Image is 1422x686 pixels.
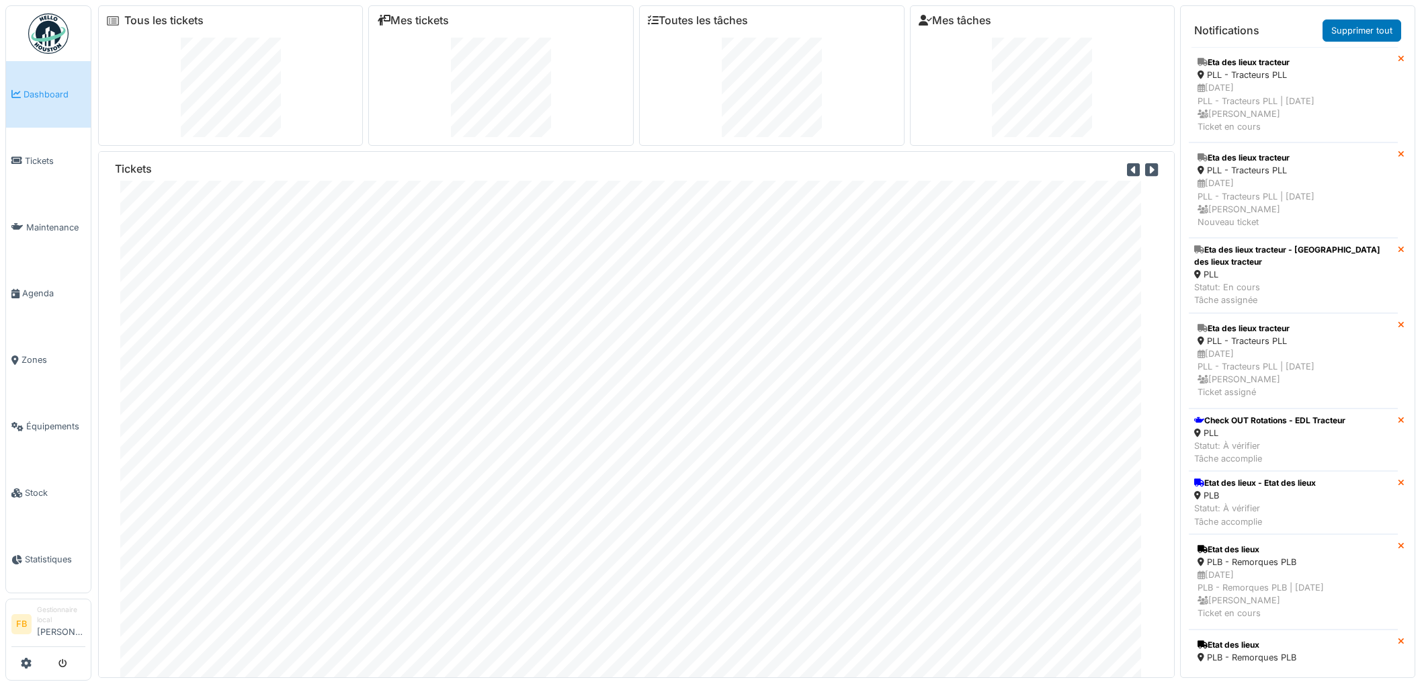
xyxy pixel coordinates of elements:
a: Dashboard [6,61,91,128]
div: Eta des lieux tracteur [1198,56,1389,69]
a: Etat des lieux - Etat des lieux PLB Statut: À vérifierTâche accomplie [1189,471,1398,534]
div: PLB - Remorques PLB [1198,556,1389,568]
h6: Notifications [1194,24,1259,37]
div: Etat des lieux [1198,639,1389,651]
a: FB Gestionnaire local[PERSON_NAME] [11,605,85,647]
div: [DATE] PLB - Remorques PLB | [DATE] [PERSON_NAME] Ticket en cours [1198,568,1389,620]
a: Mes tâches [919,14,991,27]
div: Etat des lieux - Etat des lieux [1194,477,1316,489]
a: Eta des lieux tracteur PLL - Tracteurs PLL [DATE]PLL - Tracteurs PLL | [DATE] [PERSON_NAME]Ticket... [1189,313,1398,409]
div: PLB [1194,489,1316,502]
div: Eta des lieux tracteur - [GEOGRAPHIC_DATA] des lieux tracteur [1194,244,1392,268]
li: [PERSON_NAME] [37,605,85,644]
a: Eta des lieux tracteur - [GEOGRAPHIC_DATA] des lieux tracteur PLL Statut: En coursTâche assignée [1189,238,1398,313]
div: [DATE] PLL - Tracteurs PLL | [DATE] [PERSON_NAME] Ticket en cours [1198,81,1389,133]
div: PLL - Tracteurs PLL [1198,164,1389,177]
a: Zones [6,327,91,394]
a: Agenda [6,261,91,327]
span: Stock [25,486,85,499]
span: Dashboard [24,88,85,101]
div: Statut: À vérifier Tâche accomplie [1194,439,1345,465]
a: Etat des lieux PLB - Remorques PLB [DATE]PLB - Remorques PLB | [DATE] [PERSON_NAME]Ticket en cours [1189,534,1398,630]
div: PLL [1194,268,1392,281]
a: Tous les tickets [124,14,204,27]
span: Maintenance [26,221,85,234]
img: Badge_color-CXgf-gQk.svg [28,13,69,54]
div: [DATE] PLL - Tracteurs PLL | [DATE] [PERSON_NAME] Nouveau ticket [1198,177,1389,228]
div: Statut: En cours Tâche assignée [1194,281,1392,306]
span: Équipements [26,420,85,433]
a: Statistiques [6,526,91,593]
div: Eta des lieux tracteur [1198,323,1389,335]
div: PLL - Tracteurs PLL [1198,335,1389,347]
a: Toutes les tâches [648,14,748,27]
li: FB [11,614,32,634]
div: PLB - Remorques PLB [1198,651,1389,664]
a: Eta des lieux tracteur PLL - Tracteurs PLL [DATE]PLL - Tracteurs PLL | [DATE] [PERSON_NAME]Nouvea... [1189,142,1398,238]
div: [DATE] PLL - Tracteurs PLL | [DATE] [PERSON_NAME] Ticket assigné [1198,347,1389,399]
a: Stock [6,460,91,526]
span: Statistiques [25,553,85,566]
div: PLL - Tracteurs PLL [1198,69,1389,81]
a: Équipements [6,393,91,460]
div: Gestionnaire local [37,605,85,626]
div: Etat des lieux [1198,544,1389,556]
span: Agenda [22,287,85,300]
span: Zones [22,353,85,366]
span: Tickets [25,155,85,167]
div: Eta des lieux tracteur [1198,152,1389,164]
a: Supprimer tout [1323,19,1401,42]
h6: Tickets [115,163,152,175]
div: PLL [1194,427,1345,439]
a: Check OUT Rotations - EDL Tracteur PLL Statut: À vérifierTâche accomplie [1189,409,1398,472]
div: Check OUT Rotations - EDL Tracteur [1194,415,1345,427]
a: Eta des lieux tracteur PLL - Tracteurs PLL [DATE]PLL - Tracteurs PLL | [DATE] [PERSON_NAME]Ticket... [1189,47,1398,142]
a: Tickets [6,128,91,194]
div: Statut: À vérifier Tâche accomplie [1194,502,1316,527]
a: Mes tickets [377,14,449,27]
a: Maintenance [6,194,91,261]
